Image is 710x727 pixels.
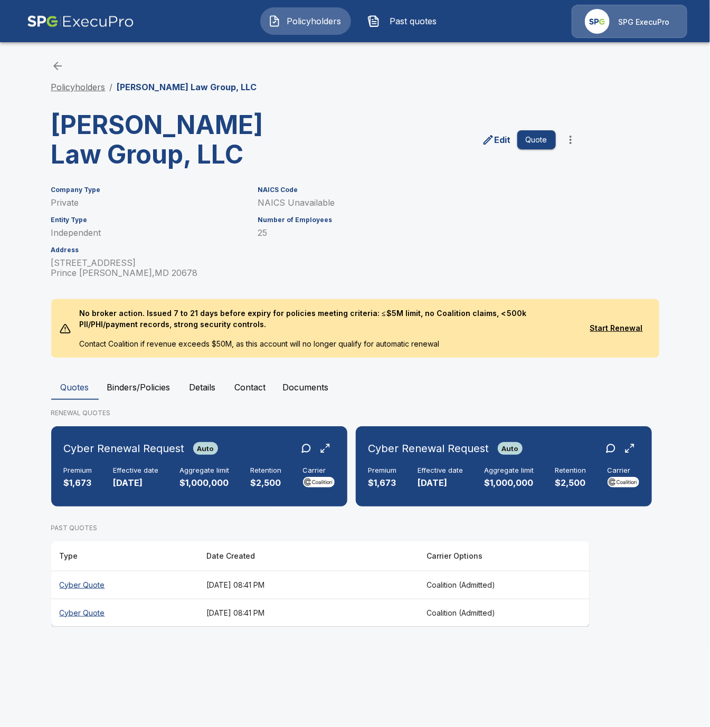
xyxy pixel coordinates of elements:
[485,477,534,489] p: $1,000,000
[585,9,610,34] img: Agency Icon
[198,571,418,599] th: [DATE] 08:41 PM
[274,375,337,400] button: Documents
[51,228,245,238] p: Independent
[180,477,230,489] p: $1,000,000
[608,477,639,487] img: Carrier
[418,541,590,571] th: Carrier Options
[198,541,418,571] th: Date Created
[51,599,198,627] th: Cyber Quote
[51,82,106,92] a: Policyholders
[51,258,245,278] p: [STREET_ADDRESS] Prince [PERSON_NAME] , MD 20678
[582,319,650,338] button: Start Renewal
[560,129,581,150] button: more
[51,571,198,599] th: Cyber Quote
[258,216,556,224] h6: Number of Employees
[485,466,534,475] h6: Aggregate limit
[251,466,282,475] h6: Retention
[51,375,659,400] div: policyholder tabs
[618,17,669,27] p: SPG ExecuPro
[51,198,245,208] p: Private
[608,466,639,475] h6: Carrier
[268,15,281,27] img: Policyholders Icon
[179,375,226,400] button: Details
[64,477,92,489] p: $1,673
[51,81,257,93] nav: breadcrumb
[498,444,523,453] span: Auto
[64,440,185,457] h6: Cyber Renewal Request
[51,246,245,254] h6: Address
[71,299,582,338] p: No broker action. Issued 7 to 21 days before expiry for policies meeting criteria: ≤ $5M limit, n...
[51,216,245,224] h6: Entity Type
[27,5,134,38] img: AA Logo
[384,15,442,27] span: Past quotes
[260,7,351,35] button: Policyholders IconPolicyholders
[368,440,489,457] h6: Cyber Renewal Request
[258,228,556,238] p: 25
[51,523,590,533] p: PAST QUOTES
[258,198,556,208] p: NAICS Unavailable
[480,131,513,148] a: edit
[113,477,159,489] p: [DATE]
[117,81,257,93] p: [PERSON_NAME] Law Group, LLC
[198,599,418,627] th: [DATE] 08:41 PM
[51,541,590,627] table: responsive table
[555,477,586,489] p: $2,500
[572,5,687,38] a: Agency IconSPG ExecuPro
[418,466,463,475] h6: Effective date
[251,477,282,489] p: $2,500
[64,466,92,475] h6: Premium
[368,466,397,475] h6: Premium
[180,466,230,475] h6: Aggregate limit
[51,186,245,194] h6: Company Type
[368,477,397,489] p: $1,673
[495,133,511,146] p: Edit
[113,466,159,475] h6: Effective date
[418,571,590,599] th: Coalition (Admitted)
[517,130,556,150] button: Quote
[258,186,556,194] h6: NAICS Code
[418,477,463,489] p: [DATE]
[285,15,343,27] span: Policyholders
[51,541,198,571] th: Type
[110,81,113,93] li: /
[367,15,380,27] img: Past quotes Icon
[71,338,582,358] p: Contact Coalition if revenue exceeds $50M, as this account will no longer qualify for automatic r...
[359,7,450,35] button: Past quotes IconPast quotes
[226,375,274,400] button: Contact
[99,375,179,400] button: Binders/Policies
[418,599,590,627] th: Coalition (Admitted)
[51,110,312,169] h3: [PERSON_NAME] Law Group, LLC
[303,477,335,487] img: Carrier
[193,444,218,453] span: Auto
[51,408,659,418] p: RENEWAL QUOTES
[555,466,586,475] h6: Retention
[51,60,64,72] a: back
[51,375,99,400] button: Quotes
[303,466,335,475] h6: Carrier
